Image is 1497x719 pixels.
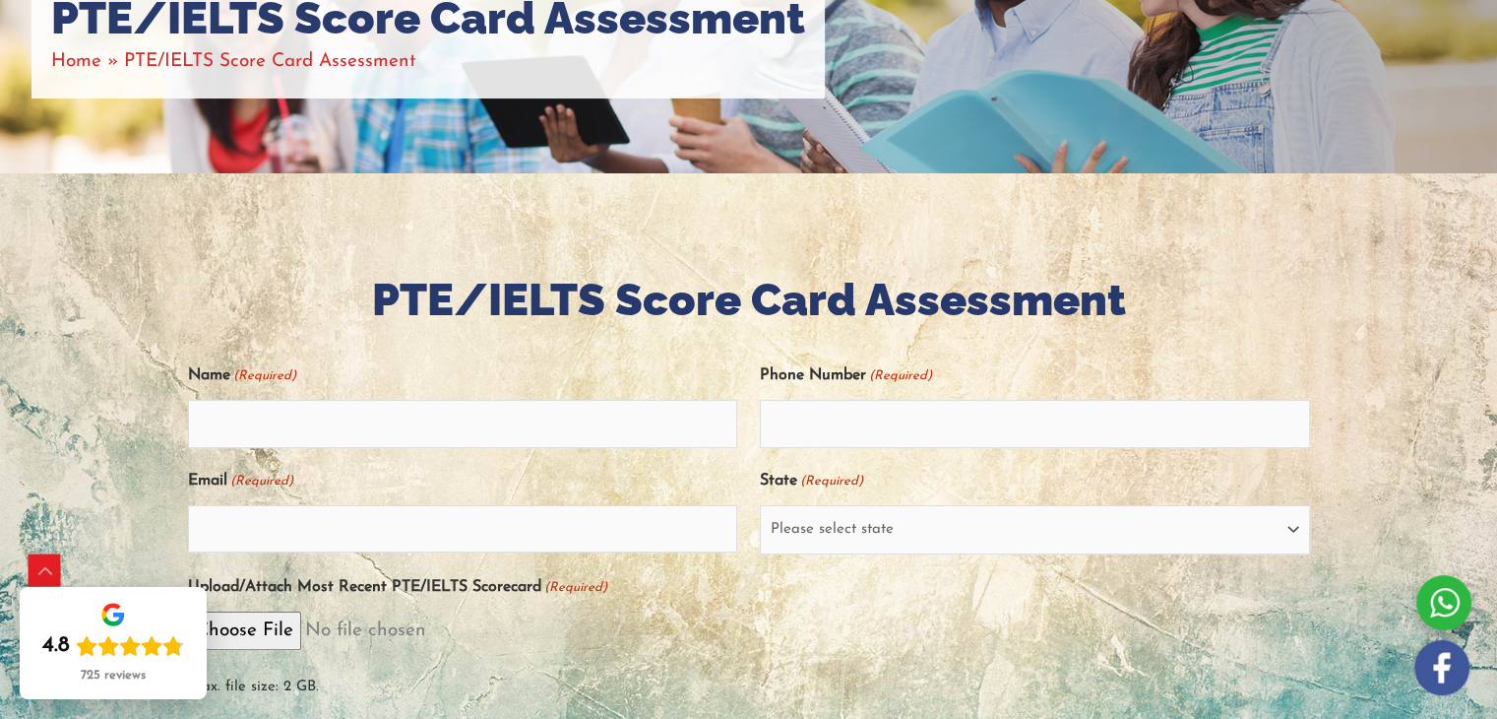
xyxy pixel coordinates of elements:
div: 725 reviews [81,668,146,684]
img: white-facebook.png [1414,640,1469,695]
h2: PTE/IELTS Score Card Assessment [188,272,1310,330]
span: (Required) [799,465,864,497]
span: Max. file size: 2 GB. [188,658,1310,703]
label: Upload/Attach Most Recent PTE/IELTS Scorecard [188,571,607,604]
span: (Required) [868,359,933,392]
span: (Required) [228,465,293,497]
div: Rating: 4.8 out of 5 [42,632,184,660]
span: (Required) [542,571,607,604]
span: (Required) [231,359,296,392]
div: 4.8 [42,632,70,660]
label: Email [188,465,293,497]
label: State [760,465,863,497]
span: PTE/IELTS Score Card Assessment [124,52,416,71]
label: Phone Number [760,359,932,392]
a: Home [51,52,101,71]
label: Name [188,359,296,392]
nav: Breadcrumbs [51,45,805,78]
